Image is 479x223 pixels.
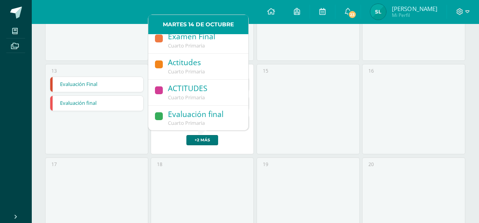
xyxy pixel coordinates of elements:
div: 17 [51,161,57,168]
span: Cuarto Primaria [168,42,205,49]
div: 15 [263,68,268,74]
div: 16 [368,68,374,74]
span: [PERSON_NAME] [392,5,437,13]
div: Martes 14 de Octubre [148,15,248,34]
img: 1dd4c46a982505eda2d2997edeb19b04.png [370,4,386,20]
div: 18 [157,161,162,168]
div: ACTITUDES [168,84,240,94]
div: Examen Final [168,32,240,42]
a: Evaluación Final [50,77,143,92]
a: Evaluación finalCuarto Primaria [148,106,248,131]
span: 23 [348,10,357,19]
a: ACTITUDESCuarto Primaria [148,80,248,106]
span: Mi Perfil [392,12,437,18]
div: Evaluación Final | Examen [50,77,144,92]
div: Actitudes [168,58,240,68]
span: Cuarto Primaria [168,68,205,75]
div: Evaluación final | Tarea [50,95,144,111]
div: 13 [51,68,57,74]
div: Evaluación final [168,110,240,120]
a: ActitudesCuarto Primaria [148,54,248,80]
span: Cuarto Primaria [168,119,205,126]
div: 20 [368,161,374,168]
a: Examen FinalCuarto Primaria [148,28,248,54]
a: +2 más [186,135,218,145]
div: 19 [263,161,268,168]
a: Evaluación final [50,96,143,111]
span: Cuarto Primaria [168,94,205,101]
